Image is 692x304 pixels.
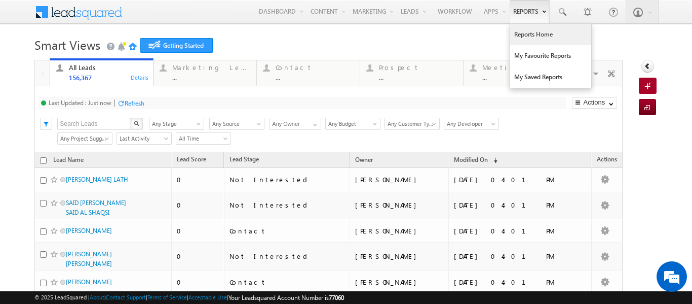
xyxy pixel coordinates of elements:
[444,118,499,130] a: Any Developer
[49,99,111,107] div: Last Updated : Just now
[270,118,321,130] input: Type to Search
[454,278,587,287] div: [DATE] 04:01 PM
[329,294,344,301] span: 77060
[66,250,112,267] a: [PERSON_NAME] [PERSON_NAME]
[69,74,147,81] div: 156,367
[355,226,444,235] div: [PERSON_NAME]
[177,252,219,261] div: 0
[326,119,377,128] span: Any Budget
[307,118,320,128] a: Show All Items
[592,154,622,167] span: Actions
[147,294,187,300] a: Terms of Service
[48,154,89,167] a: Lead Name
[66,227,112,234] a: [PERSON_NAME]
[229,278,345,287] div: Contact
[149,117,204,130] div: Lead Stage Filter
[444,117,498,130] div: Developer Filter
[40,157,47,164] input: Check all records
[229,155,259,163] span: Lead Stage
[270,117,320,130] div: Owner Filter
[454,175,587,184] div: [DATE] 04:01 PM
[276,63,354,72] div: Contact
[106,294,146,300] a: Contact Support
[57,132,111,145] div: Project Suggested Filter
[34,293,344,302] span: © 2025 LeadSquared | | | | |
[256,60,360,86] a: Contact...
[153,60,257,86] a: Marketing Leads...
[176,134,227,143] span: All Time
[325,117,379,130] div: Budget Filter
[454,156,488,163] span: Modified On
[454,200,587,210] div: [DATE] 04:01 PM
[188,294,227,300] a: Acceptable Use
[489,156,497,164] span: (sorted descending)
[57,118,131,130] input: Search Leads
[34,37,100,53] span: Smart Views
[224,154,264,167] a: Lead Stage
[379,63,457,72] div: Prospect
[90,294,104,300] a: About
[177,226,219,235] div: 0
[66,176,128,183] a: [PERSON_NAME] LATH
[510,66,591,88] a: My Saved Reports
[66,278,112,286] a: [PERSON_NAME]
[463,60,567,86] a: Meeting...
[325,118,380,130] a: Any Budget
[355,278,444,287] div: [PERSON_NAME]
[229,252,345,261] div: Not Interested
[449,154,503,167] a: Modified On (sorted descending)
[209,118,264,130] a: Any Source
[228,294,344,301] span: Your Leadsquared Account Number is
[58,134,109,143] span: Any Project Suggested
[149,118,204,130] a: Any Stage
[510,45,591,66] a: My Favourite Reports
[177,278,219,287] div: 0
[572,97,617,109] button: Actions
[229,175,345,184] div: Not Interested
[385,119,436,128] span: Any Customer Type
[355,252,444,261] div: [PERSON_NAME]
[57,132,112,145] a: Any Project Suggested
[172,74,250,81] div: ...
[379,74,457,81] div: ...
[229,200,345,210] div: Not Interested
[130,73,149,82] div: Details
[360,60,464,86] a: Prospect...
[355,175,444,184] div: [PERSON_NAME]
[355,200,444,210] div: [PERSON_NAME]
[172,63,250,72] div: Marketing Leads
[177,200,219,210] div: 0
[66,199,126,216] a: SAID [PERSON_NAME] SAID AL SHAQSI
[276,74,354,81] div: ...
[385,118,440,130] a: Any Customer Type
[210,119,261,128] span: Any Source
[134,121,139,126] img: Search
[125,99,144,107] div: Refresh
[385,117,439,130] div: Customer Type Filter
[454,226,587,235] div: [DATE] 04:01 PM
[510,24,591,45] a: Reports Home
[69,63,147,72] div: All Leads
[149,119,201,128] span: Any Stage
[172,154,211,167] a: Lead Score
[355,156,373,163] span: Owner
[177,155,206,163] span: Lead Score
[229,226,345,235] div: Contact
[177,175,219,184] div: 0
[454,252,587,261] div: [DATE] 04:01 PM
[209,117,264,130] div: Lead Source Filter
[176,132,231,145] a: All Time
[482,63,560,72] div: Meeting
[117,134,168,143] span: Last Activity
[50,58,153,87] a: All Leads156,367Details
[140,38,213,53] a: Getting Started
[117,132,172,145] a: Last Activity
[444,119,495,128] span: Any Developer
[482,74,560,81] div: ...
